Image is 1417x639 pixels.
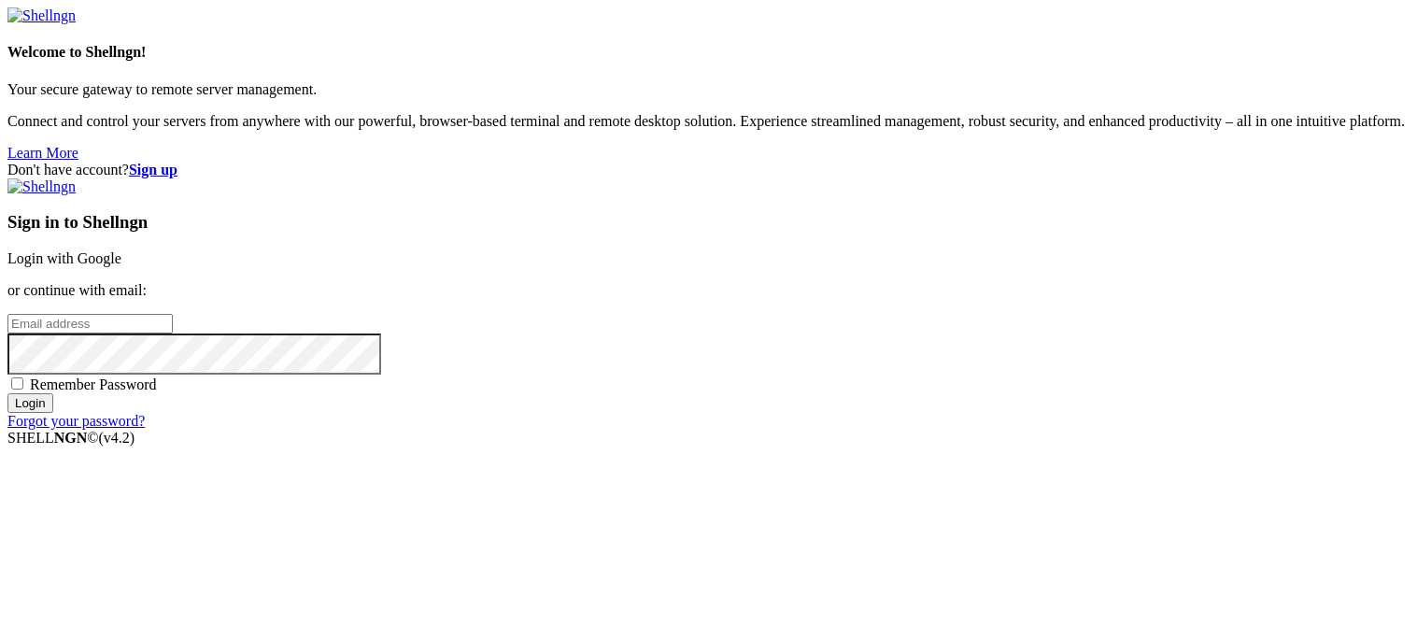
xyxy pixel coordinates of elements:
[129,162,177,177] a: Sign up
[7,430,135,446] span: SHELL ©
[7,314,173,334] input: Email address
[7,81,1410,98] p: Your secure gateway to remote server management.
[7,178,76,195] img: Shellngn
[54,430,88,446] b: NGN
[99,430,135,446] span: 4.2.0
[7,44,1410,61] h4: Welcome to Shellngn!
[7,393,53,413] input: Login
[7,113,1410,130] p: Connect and control your servers from anywhere with our powerful, browser-based terminal and remo...
[7,282,1410,299] p: or continue with email:
[7,413,145,429] a: Forgot your password?
[7,212,1410,233] h3: Sign in to Shellngn
[7,162,1410,178] div: Don't have account?
[11,377,23,390] input: Remember Password
[7,145,78,161] a: Learn More
[30,376,157,392] span: Remember Password
[7,250,121,266] a: Login with Google
[7,7,76,24] img: Shellngn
